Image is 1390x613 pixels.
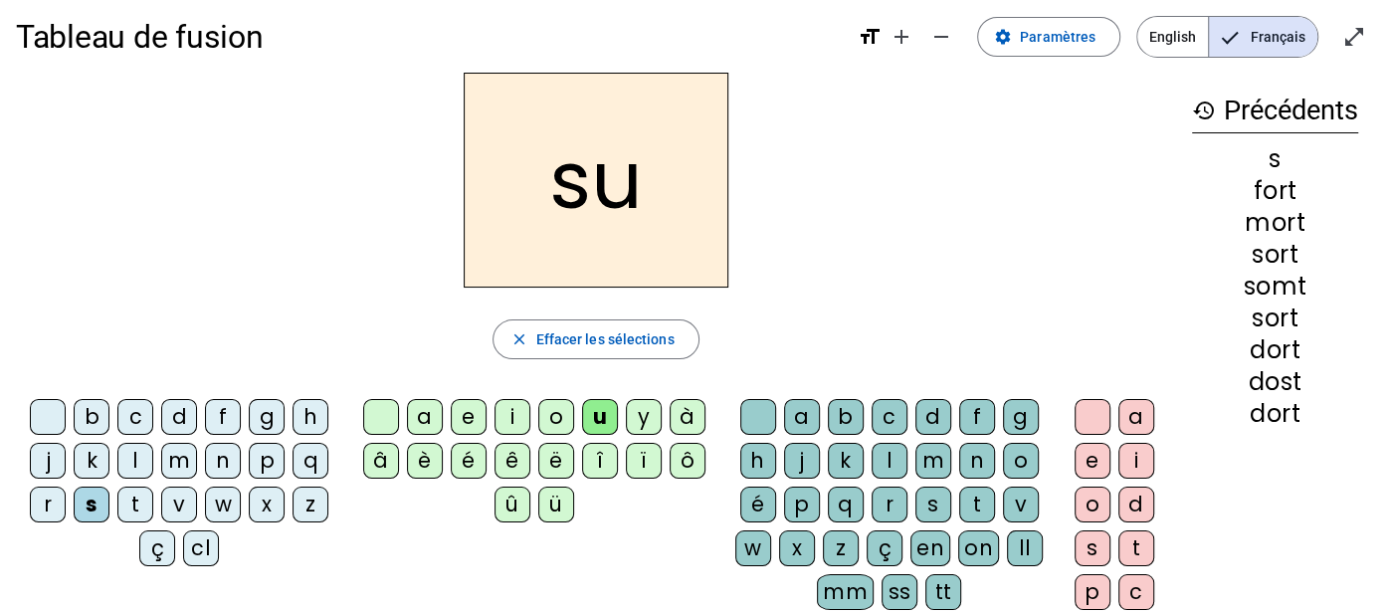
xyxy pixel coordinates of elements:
div: î [582,443,618,479]
div: f [959,399,995,435]
div: è [407,443,443,479]
button: Entrer en plein écran [1334,17,1374,57]
div: g [1003,399,1039,435]
button: Diminuer la taille de la police [921,17,961,57]
div: w [205,487,241,522]
mat-icon: format_size [858,25,882,49]
mat-icon: add [890,25,913,49]
div: r [30,487,66,522]
div: â [363,443,399,479]
div: s [74,487,109,522]
div: o [1075,487,1110,522]
mat-icon: settings [994,28,1012,46]
div: a [407,399,443,435]
div: cl [183,530,219,566]
div: ü [538,487,574,522]
div: ll [1007,530,1043,566]
div: o [1003,443,1039,479]
div: n [205,443,241,479]
div: x [779,530,815,566]
div: sort [1192,306,1358,330]
div: s [1192,147,1358,171]
button: Effacer les sélections [493,319,698,359]
div: ç [867,530,902,566]
div: t [117,487,153,522]
h1: Tableau de fusion [16,5,842,69]
div: ss [882,574,917,610]
div: t [1118,530,1154,566]
div: c [1118,574,1154,610]
div: ë [538,443,574,479]
div: q [828,487,864,522]
div: sort [1192,243,1358,267]
div: u [582,399,618,435]
div: s [915,487,951,522]
div: v [1003,487,1039,522]
div: q [293,443,328,479]
div: y [626,399,662,435]
div: w [735,530,771,566]
div: à [670,399,705,435]
div: fort [1192,179,1358,203]
button: Augmenter la taille de la police [882,17,921,57]
mat-icon: close [509,330,527,348]
div: z [823,530,859,566]
div: l [872,443,907,479]
div: s [1075,530,1110,566]
div: ï [626,443,662,479]
div: ç [139,530,175,566]
div: m [161,443,197,479]
div: t [959,487,995,522]
div: x [249,487,285,522]
div: dort [1192,338,1358,362]
div: dort [1192,402,1358,426]
h3: Précédents [1192,89,1358,133]
div: é [451,443,487,479]
span: Français [1209,17,1317,57]
div: ô [670,443,705,479]
div: b [74,399,109,435]
div: d [1118,487,1154,522]
div: z [293,487,328,522]
button: Paramètres [977,17,1120,57]
div: e [1075,443,1110,479]
div: somt [1192,275,1358,299]
div: d [915,399,951,435]
span: Effacer les sélections [535,327,674,351]
div: g [249,399,285,435]
div: b [828,399,864,435]
div: c [117,399,153,435]
div: h [293,399,328,435]
mat-button-toggle-group: Language selection [1136,16,1318,58]
mat-icon: history [1192,99,1216,122]
div: k [828,443,864,479]
div: m [915,443,951,479]
div: mm [817,574,874,610]
mat-icon: remove [929,25,953,49]
div: ê [495,443,530,479]
span: English [1137,17,1208,57]
div: v [161,487,197,522]
div: i [495,399,530,435]
div: d [161,399,197,435]
div: l [117,443,153,479]
div: a [784,399,820,435]
div: i [1118,443,1154,479]
div: n [959,443,995,479]
div: mort [1192,211,1358,235]
h2: su [464,73,728,288]
div: k [74,443,109,479]
div: j [784,443,820,479]
div: p [249,443,285,479]
div: e [451,399,487,435]
div: û [495,487,530,522]
mat-icon: open_in_full [1342,25,1366,49]
div: a [1118,399,1154,435]
span: Paramètres [1020,25,1095,49]
div: p [784,487,820,522]
div: j [30,443,66,479]
div: é [740,487,776,522]
div: on [958,530,999,566]
div: p [1075,574,1110,610]
div: h [740,443,776,479]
